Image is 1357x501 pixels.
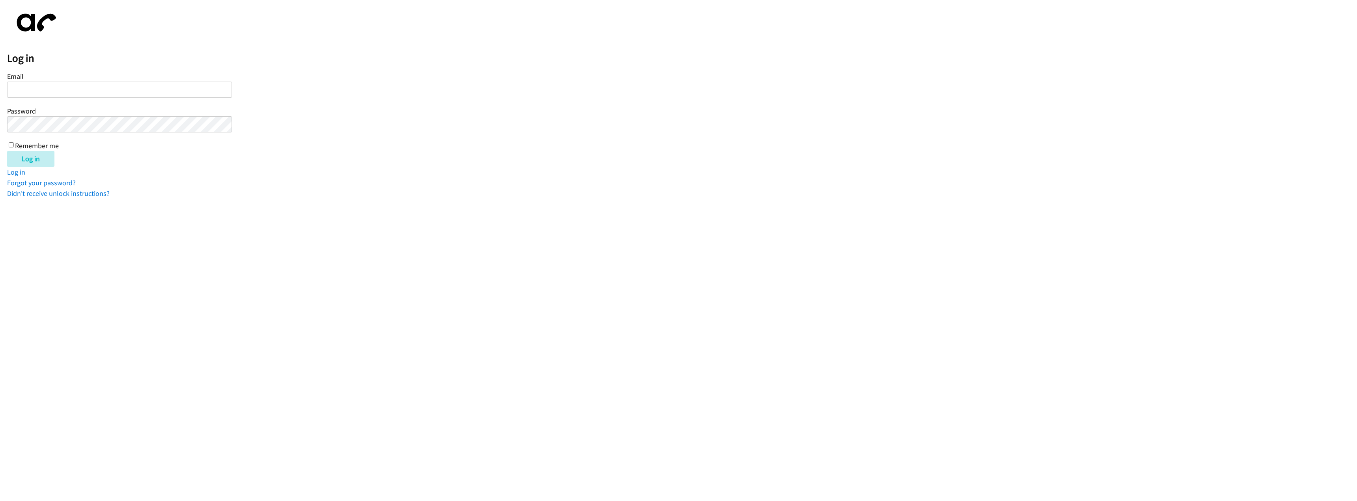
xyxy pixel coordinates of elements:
[7,189,110,198] a: Didn't receive unlock instructions?
[7,52,1357,65] h2: Log in
[7,168,25,177] a: Log in
[7,72,24,81] label: Email
[7,7,62,38] img: aphone-8a226864a2ddd6a5e75d1ebefc011f4aa8f32683c2d82f3fb0802fe031f96514.svg
[7,106,36,115] label: Password
[7,178,76,187] a: Forgot your password?
[7,151,54,167] input: Log in
[15,141,59,150] label: Remember me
